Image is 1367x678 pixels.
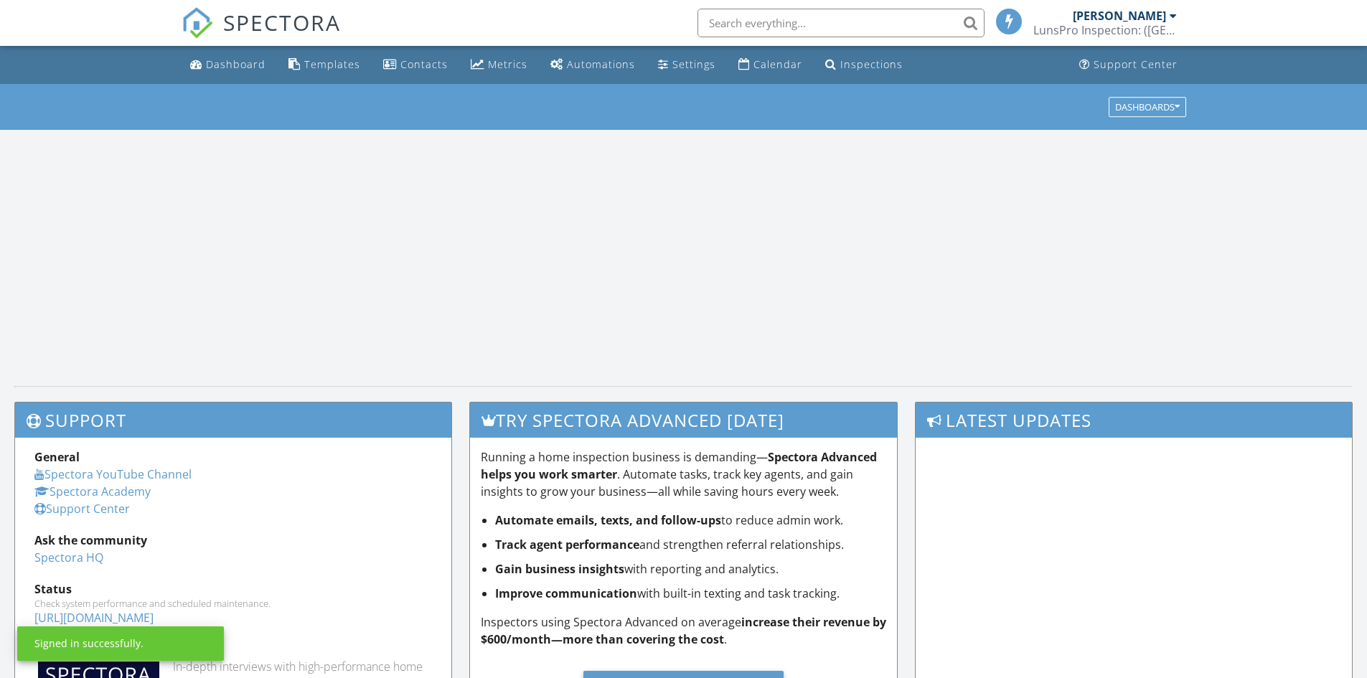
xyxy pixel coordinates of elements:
[1109,97,1186,117] button: Dashboards
[15,402,451,438] h3: Support
[34,610,154,626] a: [URL][DOMAIN_NAME]
[223,7,341,37] span: SPECTORA
[672,57,715,71] div: Settings
[819,52,908,78] a: Inspections
[495,512,887,529] li: to reduce admin work.
[1074,52,1183,78] a: Support Center
[182,19,341,50] a: SPECTORA
[495,585,637,601] strong: Improve communication
[182,7,213,39] img: The Best Home Inspection Software - Spectora
[304,57,360,71] div: Templates
[567,57,635,71] div: Automations
[34,641,432,658] div: Industry Knowledge
[495,536,887,553] li: and strengthen referral relationships.
[34,532,432,549] div: Ask the community
[1094,57,1178,71] div: Support Center
[1033,23,1177,37] div: LunsPro Inspection: (Atlanta)
[495,560,887,578] li: with reporting and analytics.
[377,52,454,78] a: Contacts
[495,561,624,577] strong: Gain business insights
[753,57,802,71] div: Calendar
[465,52,533,78] a: Metrics
[545,52,641,78] a: Automations (Basic)
[840,57,903,71] div: Inspections
[470,402,898,438] h3: Try spectora advanced [DATE]
[652,52,721,78] a: Settings
[488,57,527,71] div: Metrics
[34,449,80,465] strong: General
[481,449,877,482] strong: Spectora Advanced helps you work smarter
[495,512,721,528] strong: Automate emails, texts, and follow-ups
[481,613,887,648] p: Inspectors using Spectora Advanced on average .
[34,466,192,482] a: Spectora YouTube Channel
[34,484,151,499] a: Spectora Academy
[34,550,103,565] a: Spectora HQ
[206,57,266,71] div: Dashboard
[495,585,887,602] li: with built-in texting and task tracking.
[400,57,448,71] div: Contacts
[283,52,366,78] a: Templates
[34,501,130,517] a: Support Center
[697,9,985,37] input: Search everything...
[184,52,271,78] a: Dashboard
[34,598,432,609] div: Check system performance and scheduled maintenance.
[495,537,639,552] strong: Track agent performance
[733,52,808,78] a: Calendar
[34,580,432,598] div: Status
[481,614,886,647] strong: increase their revenue by $600/month—more than covering the cost
[1073,9,1166,23] div: [PERSON_NAME]
[1115,102,1180,112] div: Dashboards
[481,448,887,500] p: Running a home inspection business is demanding— . Automate tasks, track key agents, and gain ins...
[916,402,1352,438] h3: Latest Updates
[34,636,144,651] div: Signed in successfully.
